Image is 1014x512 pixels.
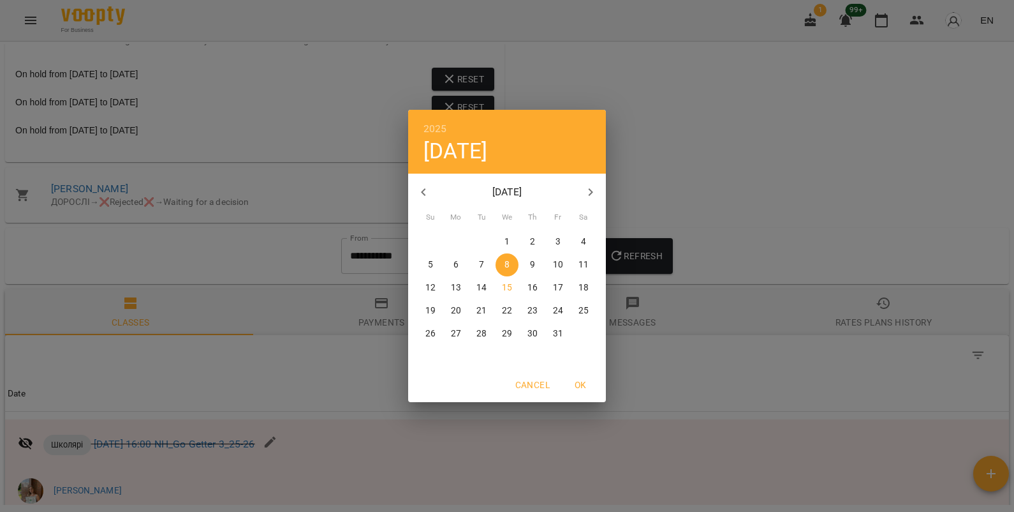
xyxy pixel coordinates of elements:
[470,299,493,322] button: 21
[553,328,563,340] p: 31
[502,328,512,340] p: 29
[419,299,442,322] button: 19
[496,276,518,299] button: 15
[521,299,544,322] button: 23
[553,259,563,271] p: 10
[572,299,595,322] button: 25
[565,377,596,393] span: OK
[521,276,544,299] button: 16
[479,259,484,271] p: 7
[419,276,442,299] button: 12
[476,305,487,317] p: 21
[578,305,589,317] p: 25
[553,282,563,294] p: 17
[470,253,493,276] button: 7
[504,236,510,248] p: 1
[453,259,459,271] p: 6
[527,328,538,340] p: 30
[428,259,433,271] p: 5
[527,305,538,317] p: 23
[470,211,493,224] span: Tu
[527,282,538,294] p: 16
[572,276,595,299] button: 18
[423,138,487,164] button: [DATE]
[419,211,442,224] span: Su
[530,236,535,248] p: 2
[445,322,467,345] button: 27
[470,322,493,345] button: 28
[496,230,518,253] button: 1
[530,259,535,271] p: 9
[439,184,576,200] p: [DATE]
[547,299,569,322] button: 24
[521,253,544,276] button: 9
[496,299,518,322] button: 22
[496,253,518,276] button: 8
[547,211,569,224] span: Fr
[578,259,589,271] p: 11
[451,282,461,294] p: 13
[515,377,550,393] span: Cancel
[547,276,569,299] button: 17
[510,373,555,396] button: Cancel
[425,328,436,340] p: 26
[521,322,544,345] button: 30
[445,211,467,224] span: Mo
[451,305,461,317] p: 20
[502,305,512,317] p: 22
[451,328,461,340] p: 27
[572,211,595,224] span: Sa
[572,230,595,253] button: 4
[496,322,518,345] button: 29
[445,253,467,276] button: 6
[578,282,589,294] p: 18
[419,322,442,345] button: 26
[555,236,561,248] p: 3
[547,230,569,253] button: 3
[547,322,569,345] button: 31
[521,211,544,224] span: Th
[547,253,569,276] button: 10
[423,120,447,138] button: 2025
[425,305,436,317] p: 19
[581,236,586,248] p: 4
[504,259,510,271] p: 8
[425,282,436,294] p: 12
[476,282,487,294] p: 14
[521,230,544,253] button: 2
[476,328,487,340] p: 28
[572,253,595,276] button: 11
[553,305,563,317] p: 24
[560,373,601,396] button: OK
[502,282,512,294] p: 15
[470,276,493,299] button: 14
[445,276,467,299] button: 13
[496,211,518,224] span: We
[419,253,442,276] button: 5
[445,299,467,322] button: 20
